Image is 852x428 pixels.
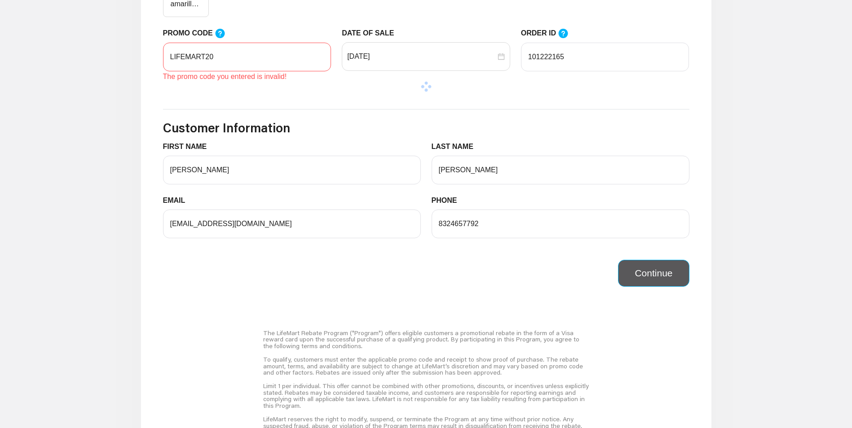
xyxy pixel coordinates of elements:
[163,28,234,39] label: PROMO CODE
[263,353,589,379] div: To qualify, customers must enter the applicable promo code and receipt to show proof of purchase....
[432,141,481,152] label: LAST NAME
[618,260,689,287] button: Continue
[263,326,589,353] div: The LifeMart Rebate Program ("Program") offers eligible customers a promotional rebate in the for...
[163,71,331,82] div: The promo code you entered is invalid!
[163,141,214,152] label: FIRST NAME
[432,156,689,184] input: LAST NAME
[163,210,421,238] input: EMAIL
[347,51,496,62] input: DATE OF SALE
[521,28,578,39] label: ORDER ID
[432,210,689,238] input: PHONE
[163,156,421,184] input: FIRST NAME
[432,195,464,206] label: PHONE
[263,379,589,412] div: Limit 1 per individual. This offer cannot be combined with other promotions, discounts, or incent...
[163,195,192,206] label: EMAIL
[163,120,689,135] h3: Customer Information
[342,28,401,39] label: DATE OF SALE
